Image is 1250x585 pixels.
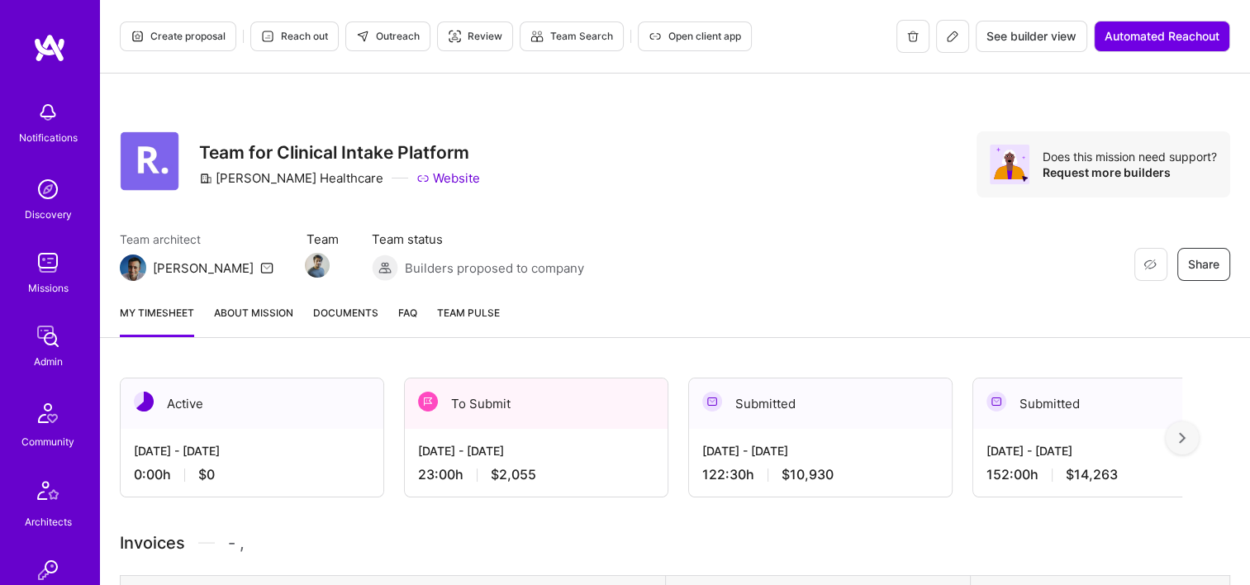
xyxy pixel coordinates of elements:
[689,378,952,429] div: Submitted
[356,29,420,44] span: Outreach
[986,28,1077,45] span: See builder view
[313,304,378,321] span: Documents
[1179,432,1186,444] img: right
[250,21,339,51] button: Reach out
[120,231,273,248] span: Team architect
[1066,466,1118,483] span: $14,263
[199,142,480,163] h3: Team for Clinical Intake Platform
[28,393,68,433] img: Community
[134,442,370,459] div: [DATE] - [DATE]
[25,206,72,223] div: Discovery
[1188,256,1219,273] span: Share
[28,279,69,297] div: Missions
[214,304,293,337] a: About Mission
[448,30,461,43] i: icon Targeter
[307,231,339,248] span: Team
[261,29,328,44] span: Reach out
[986,442,1223,459] div: [DATE] - [DATE]
[199,172,212,185] i: icon CompanyGray
[313,304,378,337] a: Documents
[33,33,66,63] img: logo
[31,96,64,129] img: bell
[372,254,398,281] img: Builders proposed to company
[228,530,245,555] span: - ,
[120,21,236,51] button: Create proposal
[418,392,438,411] img: To Submit
[702,466,939,483] div: 122:30 h
[702,442,939,459] div: [DATE] - [DATE]
[121,378,383,429] div: Active
[25,513,72,530] div: Architects
[530,29,613,44] span: Team Search
[398,304,417,337] a: FAQ
[31,173,64,206] img: discovery
[1043,164,1217,180] div: Request more builders
[973,378,1236,429] div: Submitted
[345,21,430,51] button: Outreach
[134,392,154,411] img: Active
[990,145,1029,184] img: Avatar
[448,29,502,44] span: Review
[134,466,370,483] div: 0:00 h
[305,253,330,278] img: Team Member Avatar
[198,466,215,483] span: $0
[1143,258,1157,271] i: icon EyeClosed
[986,392,1006,411] img: Submitted
[198,530,215,555] img: Divider
[418,442,654,459] div: [DATE] - [DATE]
[976,21,1087,52] button: See builder view
[21,433,74,450] div: Community
[418,466,654,483] div: 23:00 h
[649,29,741,44] span: Open client app
[120,304,194,337] a: My timesheet
[437,21,513,51] button: Review
[1105,28,1219,45] span: Automated Reachout
[31,320,64,353] img: admin teamwork
[260,261,273,274] i: icon Mail
[31,246,64,279] img: teamwork
[986,466,1223,483] div: 152:00 h
[199,169,383,187] div: [PERSON_NAME] Healthcare
[131,29,226,44] span: Create proposal
[120,530,185,555] span: Invoices
[782,466,834,483] span: $10,930
[405,378,668,429] div: To Submit
[372,231,584,248] span: Team status
[1177,248,1230,281] button: Share
[131,30,144,43] i: icon Proposal
[520,21,624,51] button: Team Search
[702,392,722,411] img: Submitted
[437,307,500,319] span: Team Pulse
[28,473,68,513] img: Architects
[405,259,584,277] span: Builders proposed to company
[120,131,179,191] img: Company Logo
[153,259,254,277] div: [PERSON_NAME]
[416,169,480,187] a: Website
[1043,149,1217,164] div: Does this mission need support?
[120,254,146,281] img: Team Architect
[437,304,500,337] a: Team Pulse
[638,21,752,51] button: Open client app
[491,466,536,483] span: $2,055
[1094,21,1230,52] button: Automated Reachout
[34,353,63,370] div: Admin
[307,251,328,279] a: Team Member Avatar
[19,129,78,146] div: Notifications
